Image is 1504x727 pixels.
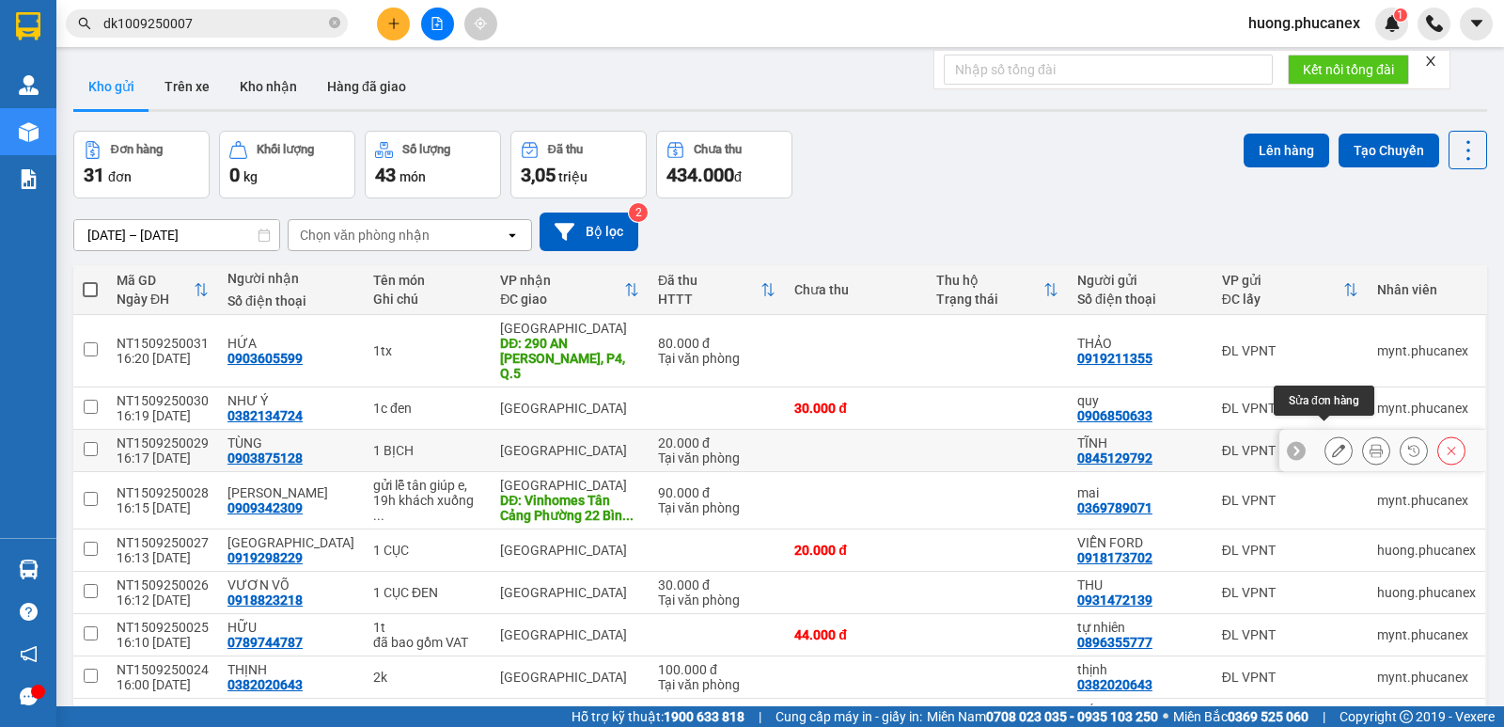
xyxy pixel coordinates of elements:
[1377,282,1476,297] div: Nhân viên
[658,485,775,500] div: 90.000 đ
[500,493,639,523] div: DĐ: Vinhomes Tân Cảng Phường 22 Bình Thạnh
[117,677,209,692] div: 16:00 [DATE]
[227,351,303,366] div: 0903605599
[117,500,209,515] div: 16:15 [DATE]
[373,508,384,523] span: ...
[572,706,744,727] span: Hỗ trợ kỹ thuật:
[1244,134,1329,167] button: Lên hàng
[1222,343,1358,358] div: ĐL VPNT
[431,17,444,30] span: file-add
[666,164,734,186] span: 434.000
[1377,401,1476,416] div: mynt.phucanex
[1222,627,1358,642] div: ĐL VPNT
[1173,706,1308,727] span: Miền Bắc
[1077,408,1152,423] div: 0906850633
[500,321,639,336] div: [GEOGRAPHIC_DATA]
[1077,635,1152,650] div: 0896355777
[927,706,1158,727] span: Miền Nam
[229,164,240,186] span: 0
[20,603,38,621] span: question-circle
[927,265,1068,315] th: Toggle SortBy
[402,143,450,156] div: Số lượng
[111,143,163,156] div: Đơn hàng
[658,336,775,351] div: 80.000 đ
[794,543,916,558] div: 20.000 đ
[117,485,209,500] div: NT1509250028
[1377,543,1476,558] div: huong.phucanex
[117,435,209,450] div: NT1509250029
[219,131,355,198] button: Khối lượng0kg
[227,393,354,408] div: NHƯ Ý
[694,143,742,156] div: Chưa thu
[1077,292,1203,307] div: Số điện thoại
[500,443,639,458] div: [GEOGRAPHIC_DATA]
[23,24,117,118] img: logo.jpg
[373,670,481,685] div: 2k
[158,71,258,87] b: [DOMAIN_NAME]
[1077,393,1203,408] div: quy
[365,131,501,198] button: Số lượng43món
[421,8,454,40] button: file-add
[377,8,410,40] button: plus
[1077,351,1152,366] div: 0919211355
[649,265,785,315] th: Toggle SortBy
[1163,713,1168,720] span: ⚪️
[1377,343,1476,358] div: mynt.phucanex
[500,336,639,381] div: DĐ: 290 AN DƯƠNG VƯƠNG, P4, Q.5
[117,351,209,366] div: 16:20 [DATE]
[227,500,303,515] div: 0909342309
[227,450,303,466] div: 0903875128
[1222,585,1358,600] div: ĐL VPNT
[227,577,354,593] div: VƯƠN VÕ
[1077,535,1203,550] div: VIỄN FORD
[540,213,638,251] button: Bộ lọc
[1400,710,1413,723] span: copyright
[464,8,497,40] button: aim
[373,635,481,650] div: đã bao gồm VAT
[84,164,104,186] span: 31
[103,13,325,34] input: Tìm tên, số ĐT hoặc mã đơn
[227,408,303,423] div: 0382134724
[658,292,760,307] div: HTTT
[936,273,1043,288] div: Thu hộ
[117,662,209,677] div: NT1509250024
[1222,273,1343,288] div: VP gửi
[20,687,38,705] span: message
[500,670,639,685] div: [GEOGRAPHIC_DATA]
[373,543,481,558] div: 1 CỤC
[558,169,587,184] span: triệu
[1339,134,1439,167] button: Tạo Chuyến
[1222,401,1358,416] div: ĐL VPNT
[944,55,1273,85] input: Nhập số tổng đài
[1233,11,1375,35] span: huong.phucanex
[1228,709,1308,724] strong: 0369 525 060
[1222,443,1358,458] div: ĐL VPNT
[19,560,39,579] img: warehouse-icon
[1394,8,1407,22] sup: 1
[329,17,340,28] span: close-circle
[399,169,426,184] span: món
[629,203,648,222] sup: 2
[227,593,303,608] div: 0918823218
[658,351,775,366] div: Tại văn phòng
[794,282,916,297] div: Chưa thu
[373,343,481,358] div: 1tx
[474,17,487,30] span: aim
[117,620,209,635] div: NT1509250025
[117,704,209,719] div: NT1509250023
[658,677,775,692] div: Tại văn phòng
[117,577,209,593] div: NT1509250026
[986,709,1158,724] strong: 0708 023 035 - 0935 103 250
[227,704,354,719] div: DANH
[149,64,225,109] button: Trên xe
[23,121,98,243] b: Phúc An Express
[658,577,775,593] div: 30.000 đ
[300,226,430,245] div: Chọn văn phòng nhận
[622,508,634,523] span: ...
[1426,15,1443,32] img: phone-icon
[1077,435,1203,450] div: TĨNH
[117,336,209,351] div: NT1509250031
[158,89,258,113] li: (c) 2017
[117,450,209,466] div: 16:17 [DATE]
[1288,55,1409,85] button: Kết nối tổng đài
